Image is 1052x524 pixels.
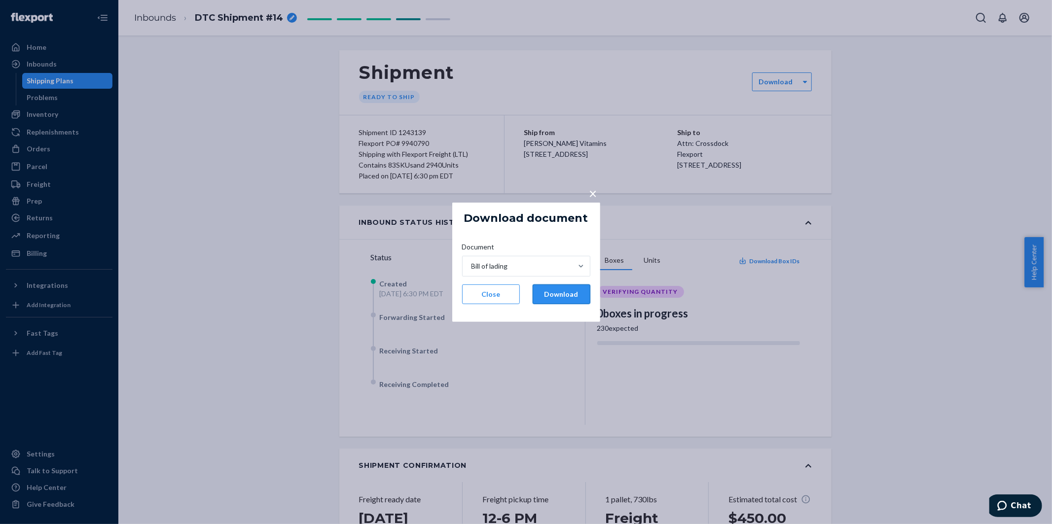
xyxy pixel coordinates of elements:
[471,261,472,271] input: DocumentBill of lading
[589,184,597,201] span: ×
[472,261,508,271] div: Bill of lading
[462,284,520,304] button: Close
[464,212,588,224] h5: Download document
[533,284,590,304] button: Download
[989,494,1042,519] iframe: Opens a widget where you can chat to one of our agents
[462,242,495,256] span: Document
